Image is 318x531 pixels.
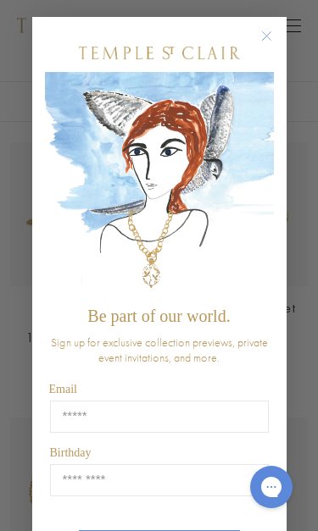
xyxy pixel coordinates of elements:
[265,34,286,55] button: Close dialog
[87,307,230,325] span: Be part of our world.
[79,47,240,59] img: Temple St. Clair
[242,460,301,514] iframe: Gorgias live chat messenger
[50,446,92,459] span: Birthday
[45,72,274,298] img: c4a9eb12-d91a-4d4a-8ee0-386386f4f338.jpeg
[50,401,269,433] input: Email
[51,335,268,365] span: Sign up for exclusive collection previews, private event invitations, and more.
[49,383,77,395] span: Email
